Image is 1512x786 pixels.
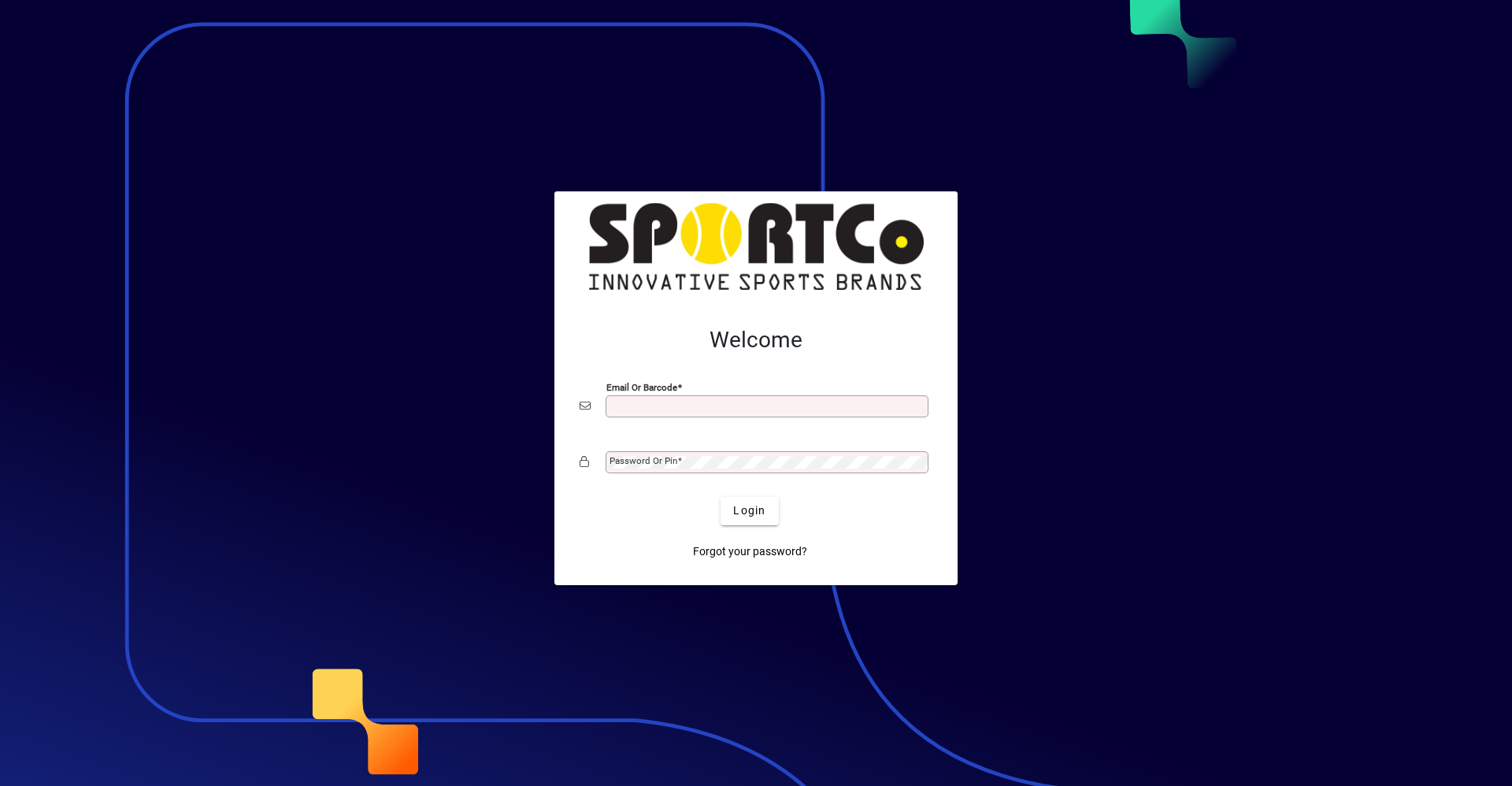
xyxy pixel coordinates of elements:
[687,538,813,566] a: Forgot your password?
[580,327,932,354] h2: Welcome
[606,381,677,392] mat-label: Email or Barcode
[733,502,765,519] span: Login
[693,543,807,560] span: Forgot your password?
[721,497,778,525] button: Login
[610,455,677,466] mat-label: Password or Pin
